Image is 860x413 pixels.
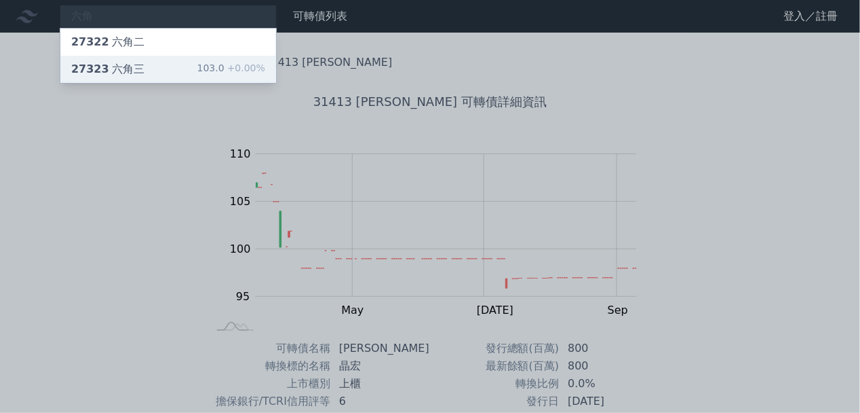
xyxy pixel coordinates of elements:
[71,61,144,77] div: 六角三
[71,34,144,50] div: 六角二
[71,35,109,48] span: 27322
[224,62,265,73] span: +0.00%
[71,62,109,75] span: 27323
[60,56,276,83] a: 27323六角三 103.0+0.00%
[60,29,276,56] a: 27322六角二
[197,61,265,77] div: 103.0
